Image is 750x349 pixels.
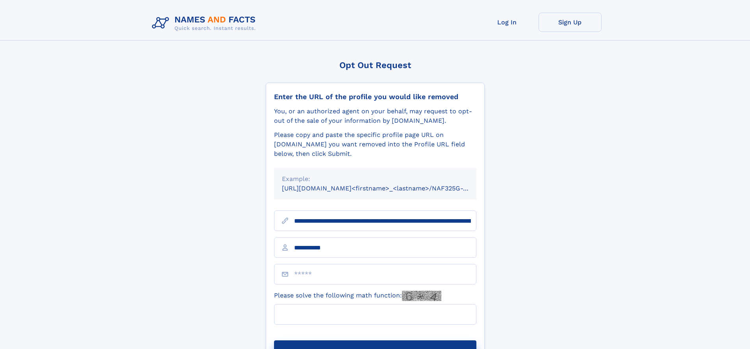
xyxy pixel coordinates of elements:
small: [URL][DOMAIN_NAME]<firstname>_<lastname>/NAF325G-xxxxxxxx [282,185,491,192]
div: Please copy and paste the specific profile page URL on [DOMAIN_NAME] you want removed into the Pr... [274,130,476,159]
a: Sign Up [539,13,602,32]
div: Enter the URL of the profile you would like removed [274,92,476,101]
label: Please solve the following math function: [274,291,441,301]
div: You, or an authorized agent on your behalf, may request to opt-out of the sale of your informatio... [274,107,476,126]
div: Example: [282,174,469,184]
a: Log In [476,13,539,32]
img: Logo Names and Facts [149,13,262,34]
div: Opt Out Request [266,60,485,70]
